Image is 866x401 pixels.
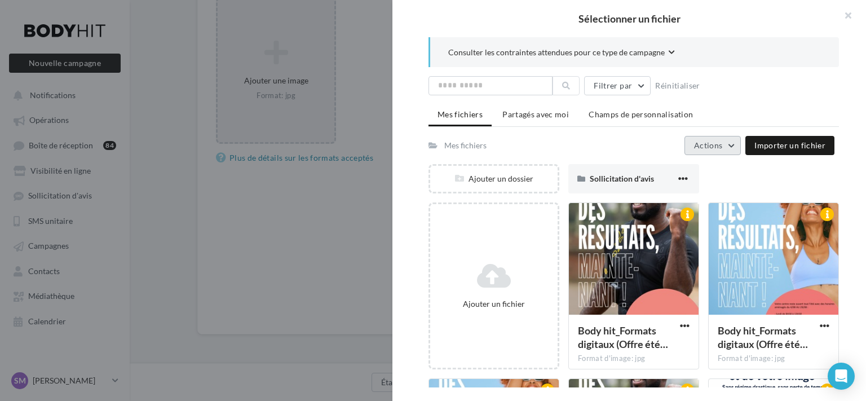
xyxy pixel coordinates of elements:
[578,354,690,364] div: Format d'image: jpg
[589,109,693,119] span: Champs de personnalisation
[410,14,848,24] h2: Sélectionner un fichier
[448,46,675,60] button: Consulter les contraintes attendues pour ce type de campagne
[578,324,668,350] span: Body hit_Formats digitaux (Offre été 2024)8 SM horaires
[435,298,553,310] div: Ajouter un fichier
[718,324,808,350] span: Body hit_Formats digitaux (Offre été 2024)7 SM horaires
[444,140,487,151] div: Mes fichiers
[502,109,569,119] span: Partagés avec moi
[651,79,705,92] button: Réinitialiser
[584,76,651,95] button: Filtrer par
[828,363,855,390] div: Open Intercom Messenger
[694,140,722,150] span: Actions
[438,109,483,119] span: Mes fichiers
[430,173,558,184] div: Ajouter un dossier
[754,140,825,150] span: Importer un fichier
[745,136,834,155] button: Importer un fichier
[684,136,741,155] button: Actions
[448,47,665,58] span: Consulter les contraintes attendues pour ce type de campagne
[590,174,654,183] span: Sollicitation d'avis
[718,354,829,364] div: Format d'image: jpg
